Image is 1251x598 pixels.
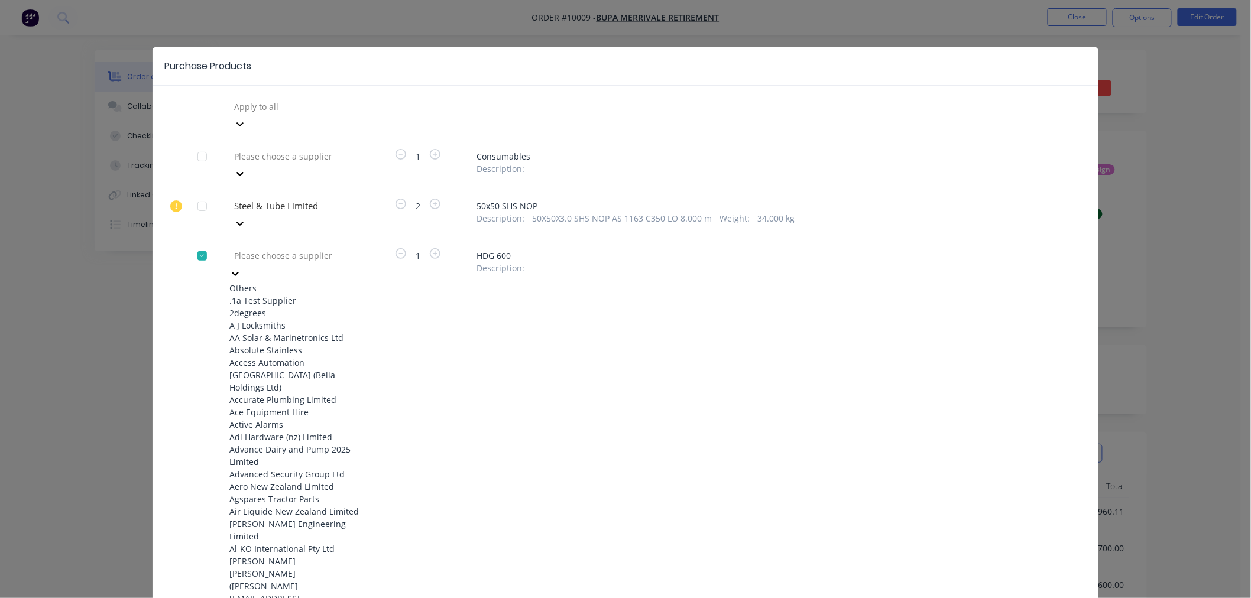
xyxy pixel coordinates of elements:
[229,505,359,518] div: Air Liquide New Zealand Limited
[757,212,795,225] span: 34.000 kg
[229,307,359,319] div: 2degrees
[720,212,750,225] span: Weight :
[229,356,359,394] div: Access Automation [GEOGRAPHIC_DATA] (Bella Holdings Ltd)
[229,344,359,356] div: Absolute Stainless
[477,150,1054,162] span: Consumables
[409,150,427,162] span: 1
[229,294,359,307] div: .1a Test Supplier
[477,200,1054,212] span: 50x50 SHS NOP
[409,249,427,262] span: 1
[477,212,524,225] span: Description :
[532,212,712,225] span: 50X50X3.0 SHS NOP AS 1163 C350 LO 8.000 m
[229,331,359,344] div: AA Solar & Marinetronics Ltd
[477,262,524,274] span: Description :
[229,418,359,431] div: Active Alarms
[477,249,1054,262] span: HDG 600
[229,394,359,406] div: Accurate Plumbing Limited
[164,59,251,73] div: Purchase Products
[229,319,359,331] div: A J Locksmiths
[229,542,359,555] div: Al-KO International Pty Ltd
[477,162,524,175] span: Description :
[229,480,359,493] div: Aero New Zealand Limited
[229,282,359,294] div: Others
[409,200,427,212] span: 2
[229,518,359,542] div: [PERSON_NAME] Engineering Limited
[229,406,359,418] div: Ace Equipment Hire
[229,431,359,443] div: Adl Hardware (nz) Limited
[229,555,359,567] div: [PERSON_NAME]
[229,443,359,468] div: Advance Dairy and Pump 2025 Limited
[229,493,359,505] div: Agspares Tractor Parts
[229,468,359,480] div: Advanced Security Group Ltd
